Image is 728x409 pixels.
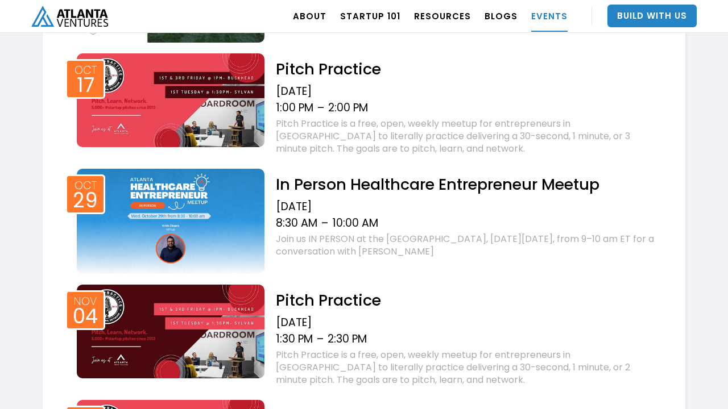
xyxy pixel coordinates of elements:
div: Pitch Practice is a free, open, weekly meetup for entrepreneurs in [GEOGRAPHIC_DATA] to literally... [276,118,657,155]
div: 10:00 AM [332,216,378,230]
div: 2:30 PM [328,332,367,346]
div: Nov [74,296,97,307]
div: [DATE] [276,316,657,329]
img: Event thumb [77,53,264,147]
div: – [321,216,328,230]
img: Event thumb [77,169,264,274]
div: 2:00 PM [328,101,368,115]
div: 1:30 PM [276,332,313,346]
h2: Pitch Practice [276,59,657,79]
div: Oct [75,65,97,76]
div: – [317,101,324,115]
div: [DATE] [276,200,657,214]
div: – [317,332,324,346]
h2: In Person Healthcare Entrepreneur Meetup [276,174,657,194]
div: Join us IN PERSON at the [GEOGRAPHIC_DATA], [DATE][DATE], from 9–10 am ET for a conversation with... [276,233,657,258]
div: [DATE] [276,85,657,98]
h2: Pitch Practice [276,290,657,310]
a: Event thumbOct17Pitch Practice[DATE]1:00 PM–2:00 PMPitch Practice is a free, open, weekly meetup ... [71,51,657,158]
div: 04 [73,308,98,325]
div: 1:00 PM [276,101,313,115]
a: Event thumbNov04Pitch Practice[DATE]1:30 PM–2:30 PMPitch Practice is a free, open, weekly meetup ... [71,282,657,389]
div: 17 [77,77,94,94]
div: 29 [73,192,98,209]
div: 8:30 AM [276,216,317,230]
a: Build With Us [607,5,697,27]
div: Oct [75,180,97,191]
div: Pitch Practice is a free, open, weekly meetup for entrepreneurs in [GEOGRAPHIC_DATA] to literally... [276,349,657,386]
img: Event thumb [77,285,264,378]
a: Event thumbOct29In Person Healthcare Entrepreneur Meetup[DATE]8:30 AM–10:00 AMJoin us IN PERSON a... [71,166,657,274]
